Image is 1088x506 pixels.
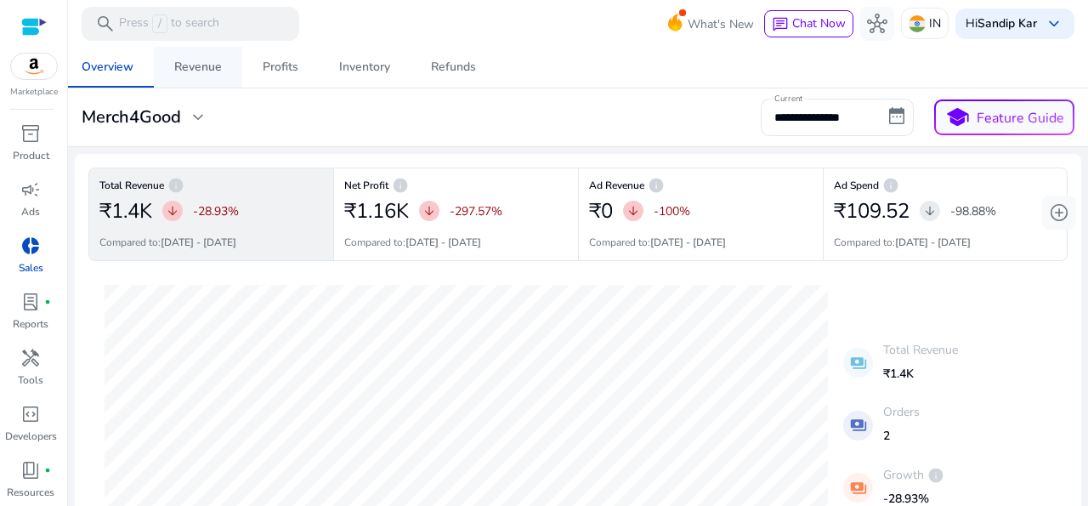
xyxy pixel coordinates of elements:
[1042,196,1076,230] button: add_circle
[7,485,54,500] p: Resources
[19,260,43,276] p: Sales
[20,236,41,256] span: donut_small
[167,177,184,194] span: info
[927,467,944,484] span: info
[883,427,920,445] p: 2
[174,61,222,73] div: Revenue
[188,107,208,128] span: expand_more
[792,15,846,31] span: Chat Now
[895,236,971,249] b: [DATE] - [DATE]
[99,199,152,224] h2: ₹1.4K
[909,15,926,32] img: in.svg
[966,18,1037,30] p: Hi
[44,298,51,305] span: fiber_manual_record
[422,204,436,218] span: arrow_downward
[834,184,1057,187] h6: Ad Spend
[13,316,48,332] p: Reports
[405,236,481,249] b: [DATE] - [DATE]
[21,204,40,219] p: Ads
[843,411,873,441] mat-icon: payments
[344,199,409,224] h2: ₹1.16K
[589,199,613,224] h2: ₹0
[166,204,179,218] span: arrow_downward
[344,235,481,250] p: Compared to:
[929,9,941,38] p: IN
[20,460,41,480] span: book_4
[843,473,873,503] mat-icon: payments
[589,184,813,187] h6: Ad Revenue
[95,14,116,34] span: search
[161,236,236,249] b: [DATE] - [DATE]
[834,235,971,250] p: Compared to:
[13,148,49,163] p: Product
[20,292,41,312] span: lab_profile
[99,235,236,250] p: Compared to:
[263,61,298,73] div: Profits
[193,202,239,220] p: -28.93%
[650,236,726,249] b: [DATE] - [DATE]
[10,86,58,99] p: Marketplace
[18,372,43,388] p: Tools
[1049,202,1069,223] span: add_circle
[626,204,640,218] span: arrow_downward
[883,341,958,359] p: Total Revenue
[654,202,690,220] p: -100%
[11,54,57,79] img: amazon.svg
[843,348,873,378] mat-icon: payments
[450,202,502,220] p: -297.57%
[860,7,894,41] button: hub
[934,99,1074,135] button: schoolFeature Guide
[945,105,970,130] span: school
[882,177,899,194] span: info
[923,204,937,218] span: arrow_downward
[772,16,789,33] span: chat
[883,466,944,484] p: Growth
[648,177,665,194] span: info
[152,14,167,33] span: /
[883,365,958,383] p: ₹1.4K
[764,10,853,37] button: chatChat Now
[344,184,568,187] h6: Net Profit
[20,404,41,424] span: code_blocks
[977,108,1064,128] p: Feature Guide
[1044,14,1064,34] span: keyboard_arrow_down
[774,93,802,105] mat-label: Current
[589,235,726,250] p: Compared to:
[20,348,41,368] span: handyman
[867,14,887,34] span: hub
[82,107,181,128] h3: Merch4Good
[20,123,41,144] span: inventory_2
[20,179,41,200] span: campaign
[688,9,754,39] span: What's New
[431,61,476,73] div: Refunds
[44,467,51,474] span: fiber_manual_record
[82,61,133,73] div: Overview
[5,429,57,444] p: Developers
[883,403,920,421] p: Orders
[119,14,219,33] p: Press to search
[392,177,409,194] span: info
[339,61,390,73] div: Inventory
[977,15,1037,31] b: Sandip Kar
[950,202,996,220] p: -98.88%
[99,184,323,187] h6: Total Revenue
[834,199,909,224] h2: ₹109.52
